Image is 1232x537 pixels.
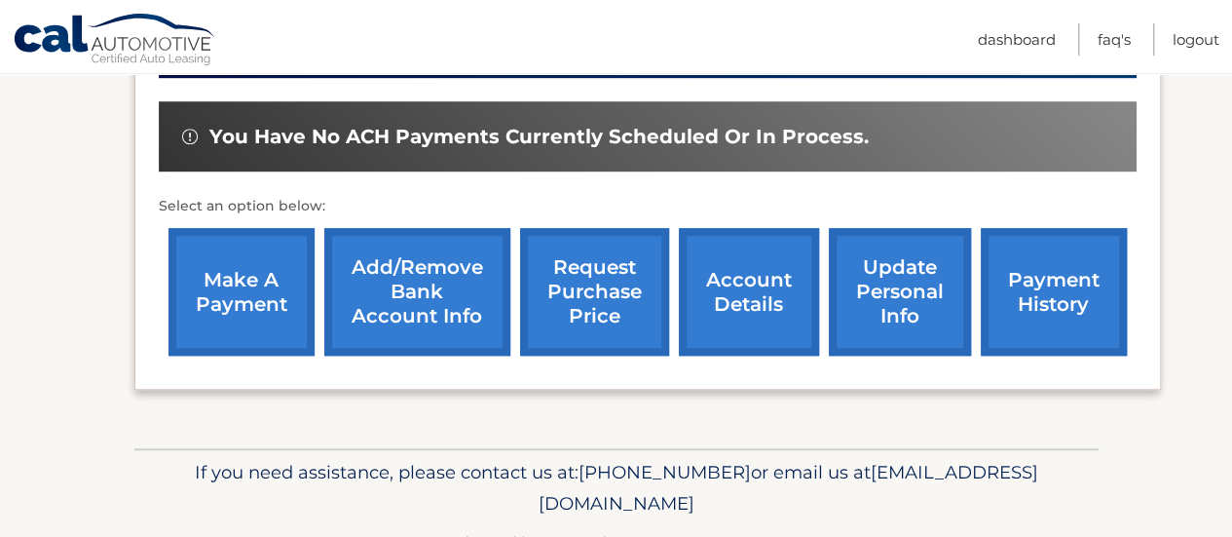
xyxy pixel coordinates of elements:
p: Select an option below: [159,195,1137,218]
a: Logout [1173,23,1219,56]
a: request purchase price [520,228,669,356]
a: update personal info [829,228,971,356]
a: Dashboard [978,23,1056,56]
img: alert-white.svg [182,129,198,144]
p: If you need assistance, please contact us at: or email us at [147,457,1086,519]
a: make a payment [168,228,315,356]
a: Cal Automotive [13,13,217,69]
span: [PHONE_NUMBER] [579,461,751,483]
a: payment history [981,228,1127,356]
a: Add/Remove bank account info [324,228,510,356]
a: FAQ's [1098,23,1131,56]
a: account details [679,228,819,356]
span: [EMAIL_ADDRESS][DOMAIN_NAME] [539,461,1038,515]
span: You have no ACH payments currently scheduled or in process. [209,125,869,149]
